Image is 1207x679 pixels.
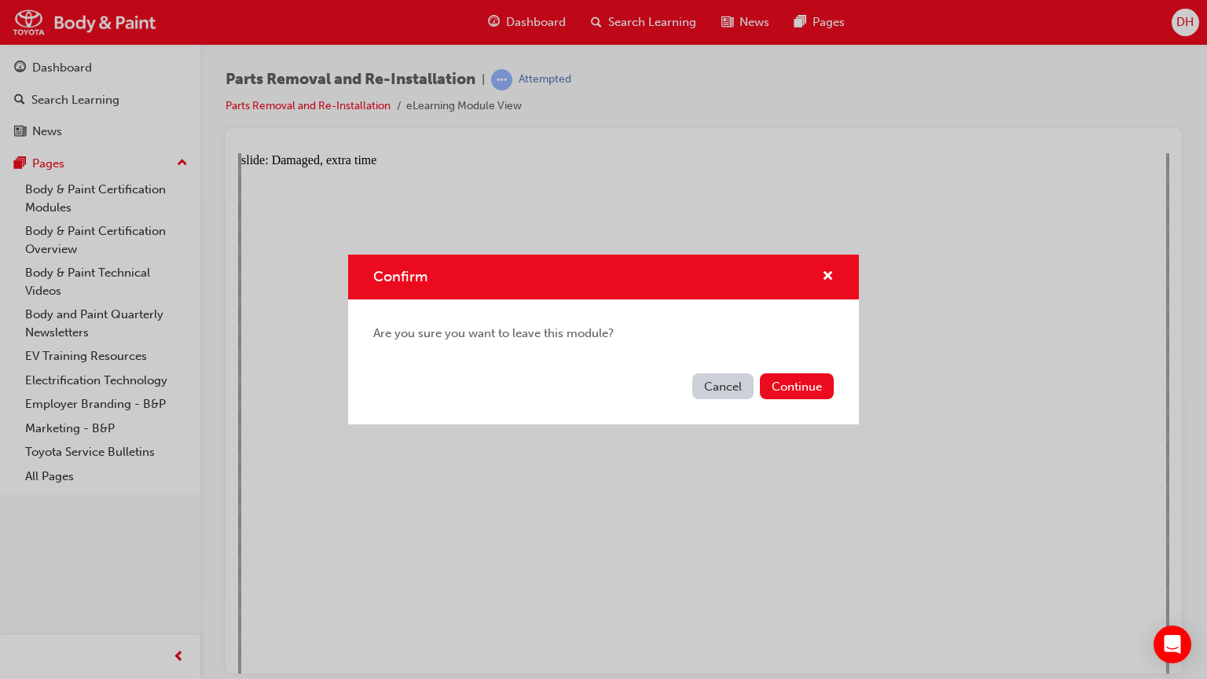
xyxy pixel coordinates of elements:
[822,267,834,287] button: cross-icon
[1154,626,1191,663] div: Open Intercom Messenger
[760,373,834,399] button: Continue
[373,268,427,285] span: Confirm
[822,270,834,284] span: cross-icon
[692,373,754,399] button: Cancel
[348,255,859,424] div: Confirm
[348,299,859,368] div: Are you sure you want to leave this module?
